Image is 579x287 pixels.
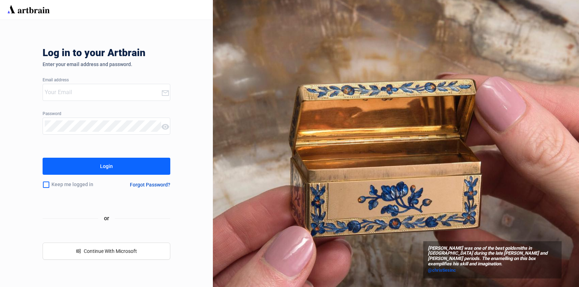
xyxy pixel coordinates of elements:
[43,158,170,175] button: Login
[130,182,170,188] div: Forgot Password?
[43,112,170,117] div: Password
[98,214,115,223] span: or
[428,267,456,273] span: @christiesinc
[428,267,557,274] a: @christiesinc
[43,47,255,61] div: Log in to your Artbrain
[84,248,137,254] span: Continue With Microsoft
[43,78,170,83] div: Email address
[428,246,557,267] span: [PERSON_NAME] was one of the best goldsmiths in [GEOGRAPHIC_DATA] during the late [PERSON_NAME] a...
[43,177,113,192] div: Keep me logged in
[43,243,170,260] button: windowsContinue With Microsoft
[76,249,81,254] span: windows
[100,161,113,172] div: Login
[45,87,161,98] input: Your Email
[43,61,170,67] div: Enter your email address and password.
